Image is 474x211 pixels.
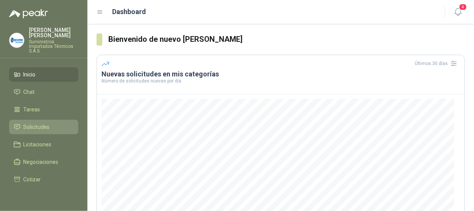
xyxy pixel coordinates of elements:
[9,120,78,134] a: Solicitudes
[101,79,460,83] p: Número de solicitudes nuevas por día
[10,33,24,48] img: Company Logo
[24,105,40,114] span: Tareas
[24,140,52,149] span: Licitaciones
[24,70,36,79] span: Inicio
[29,40,78,53] p: Suministros Importados Técnicos S.A.S
[9,9,48,18] img: Logo peakr
[9,137,78,152] a: Licitaciones
[24,158,59,166] span: Negociaciones
[459,3,467,11] span: 4
[24,175,41,184] span: Cotizar
[24,123,50,131] span: Solicitudes
[9,85,78,99] a: Chat
[24,88,35,96] span: Chat
[108,33,465,45] h3: Bienvenido de nuevo [PERSON_NAME]
[9,67,78,82] a: Inicio
[415,57,460,70] div: Últimos 30 días
[29,27,78,38] p: [PERSON_NAME] [PERSON_NAME]
[9,102,78,117] a: Tareas
[9,155,78,169] a: Negociaciones
[101,70,460,79] h3: Nuevas solicitudes en mis categorías
[451,5,465,19] button: 4
[9,172,78,187] a: Cotizar
[113,6,146,17] h1: Dashboard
